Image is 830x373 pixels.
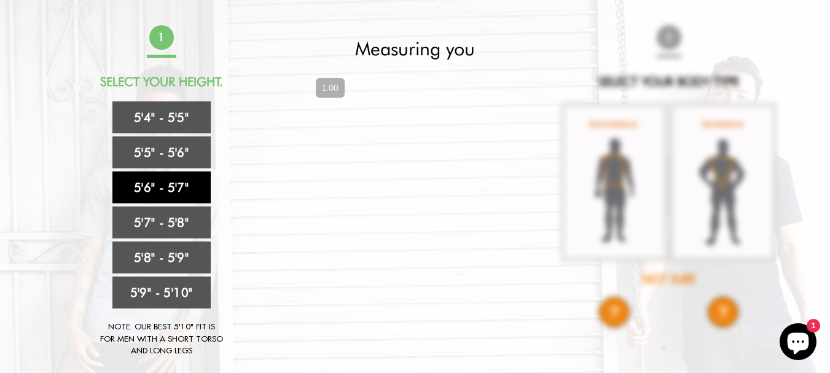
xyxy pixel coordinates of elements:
[776,323,820,363] inbox-online-store-chat: Shopify online store chat
[307,37,524,60] h2: Measuring you
[112,136,211,168] a: 5'5" - 5'6"
[112,241,211,273] a: 5'8" - 5'9"
[112,206,211,238] a: 5'7" - 5'8"
[112,171,211,203] a: 5'6" - 5'7"
[148,24,175,51] span: 1
[112,101,211,133] a: 5'4" - 5'5"
[112,277,211,308] a: 5'9" - 5'10"
[53,74,270,89] h2: Select Your Height.
[100,321,223,357] div: Note: Our best 5'10" fit is for men with a short torso and long legs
